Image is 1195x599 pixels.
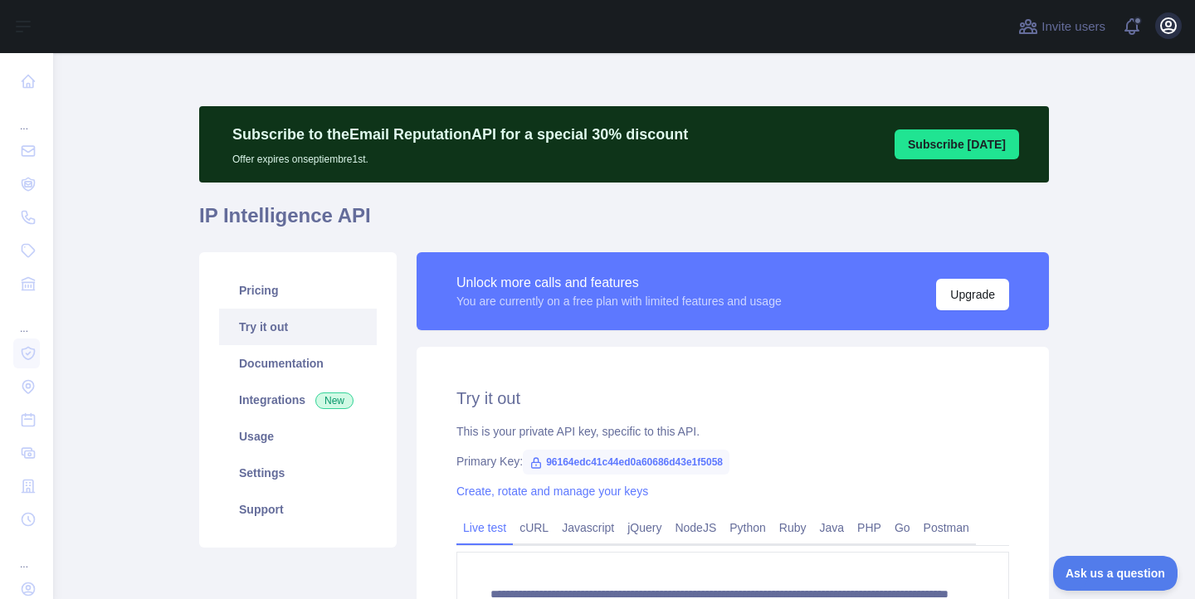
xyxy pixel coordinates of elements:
a: Javascript [555,514,621,541]
button: Subscribe [DATE] [895,129,1019,159]
a: Pricing [219,272,377,309]
a: NodeJS [668,514,723,541]
div: ... [13,302,40,335]
div: Primary Key: [456,453,1009,470]
div: ... [13,100,40,133]
span: Invite users [1041,17,1105,37]
iframe: Toggle Customer Support [1053,556,1178,591]
a: Support [219,491,377,528]
div: This is your private API key, specific to this API. [456,423,1009,440]
p: Subscribe to the Email Reputation API for a special 30 % discount [232,123,688,146]
a: Live test [456,514,513,541]
p: Offer expires on septiembre 1st. [232,146,688,166]
a: cURL [513,514,555,541]
a: PHP [851,514,888,541]
a: Documentation [219,345,377,382]
div: Unlock more calls and features [456,273,782,293]
a: Ruby [773,514,813,541]
a: Create, rotate and manage your keys [456,485,648,498]
h1: IP Intelligence API [199,202,1049,242]
button: Invite users [1015,13,1109,40]
span: 96164edc41c44ed0a60686d43e1f5058 [523,450,729,475]
a: jQuery [621,514,668,541]
button: Upgrade [936,279,1009,310]
div: You are currently on a free plan with limited features and usage [456,293,782,309]
span: New [315,392,354,409]
a: Try it out [219,309,377,345]
a: Go [888,514,917,541]
a: Java [813,514,851,541]
a: Python [723,514,773,541]
a: Settings [219,455,377,491]
a: Postman [917,514,976,541]
a: Usage [219,418,377,455]
div: ... [13,538,40,571]
a: Integrations New [219,382,377,418]
h2: Try it out [456,387,1009,410]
